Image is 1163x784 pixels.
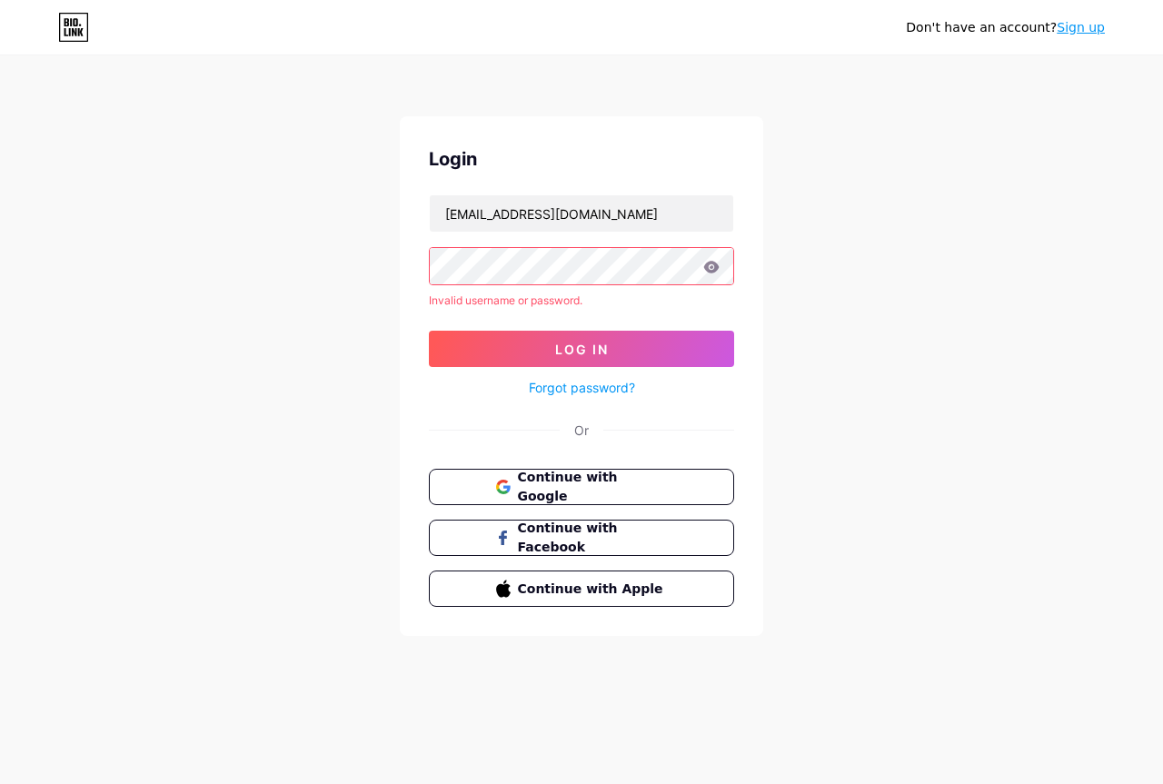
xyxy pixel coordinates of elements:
[429,520,734,556] button: Continue with Facebook
[429,293,734,309] div: Invalid username or password.
[429,469,734,505] button: Continue with Google
[429,145,734,173] div: Login
[555,342,609,357] span: Log In
[429,571,734,607] button: Continue with Apple
[518,468,668,506] span: Continue with Google
[906,18,1105,37] div: Don't have an account?
[518,519,668,557] span: Continue with Facebook
[430,195,733,232] input: Username
[529,378,635,397] a: Forgot password?
[574,421,589,440] div: Or
[1057,20,1105,35] a: Sign up
[429,331,734,367] button: Log In
[518,580,668,599] span: Continue with Apple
